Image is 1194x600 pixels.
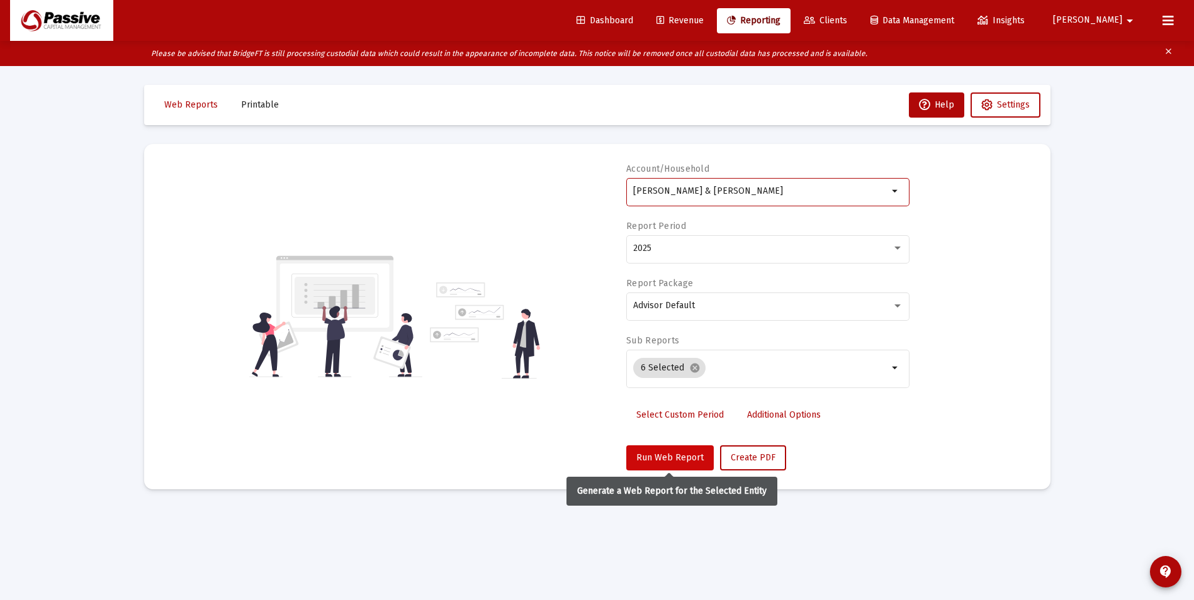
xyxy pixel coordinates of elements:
label: Report Package [626,278,693,289]
span: Data Management [870,15,954,26]
button: Settings [971,92,1040,118]
span: Advisor Default [633,300,695,311]
a: Clients [794,8,857,33]
a: Revenue [646,8,714,33]
mat-icon: contact_support [1158,564,1173,579]
button: Run Web Report [626,445,714,470]
mat-icon: arrow_drop_down [888,360,903,375]
span: Help [919,99,954,110]
label: Account/Household [626,164,709,174]
button: [PERSON_NAME] [1038,8,1152,33]
span: 2025 [633,243,651,253]
button: Printable [231,92,289,118]
span: Select Custom Period [636,409,724,420]
img: reporting [249,254,422,379]
label: Report Period [626,221,686,231]
mat-icon: arrow_drop_down [888,184,903,199]
i: Please be advised that BridgeFT is still processing custodial data which could result in the appe... [151,49,867,58]
span: Insights [977,15,1025,26]
mat-icon: cancel [689,362,701,374]
span: [PERSON_NAME] [1053,15,1122,26]
img: reporting-alt [430,282,540,379]
label: Sub Reports [626,335,679,346]
span: Settings [997,99,1030,110]
button: Help [909,92,964,118]
a: Insights [967,8,1035,33]
span: Additional Options [747,409,821,420]
a: Reporting [717,8,791,33]
button: Web Reports [154,92,228,118]
img: Dashboard [20,8,104,33]
span: Dashboard [577,15,633,26]
span: Web Reports [164,99,218,110]
input: Search or select an account or household [633,186,888,196]
button: Create PDF [720,445,786,470]
span: Reporting [727,15,780,26]
span: Clients [804,15,847,26]
span: Printable [241,99,279,110]
a: Dashboard [566,8,643,33]
a: Data Management [860,8,964,33]
span: Create PDF [731,452,775,463]
span: Revenue [656,15,704,26]
mat-icon: clear [1164,44,1173,63]
span: Run Web Report [636,452,704,463]
mat-icon: arrow_drop_down [1122,8,1137,33]
mat-chip-list: Selection [633,355,888,381]
mat-chip: 6 Selected [633,358,706,378]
